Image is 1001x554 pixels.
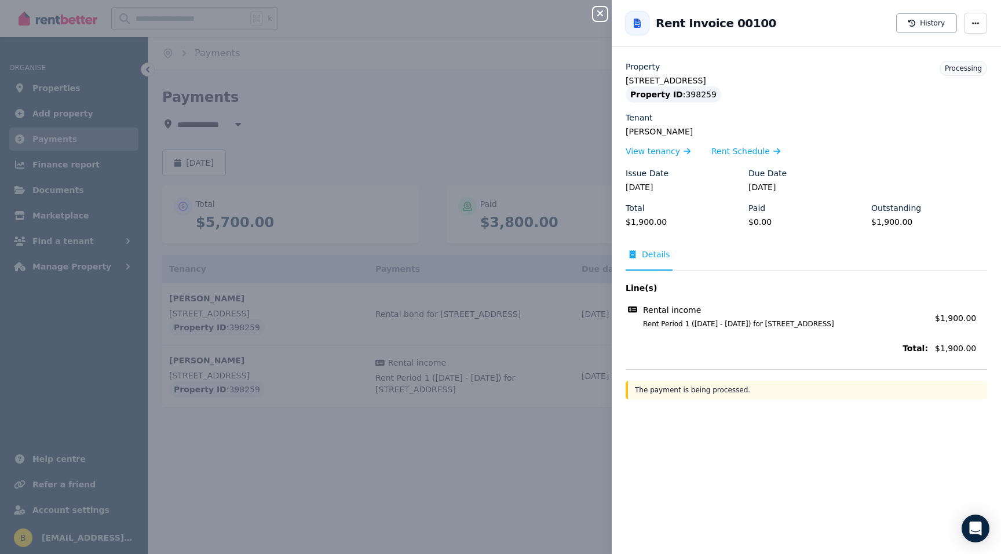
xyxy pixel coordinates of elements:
legend: [PERSON_NAME] [626,126,987,137]
nav: Tabs [626,249,987,271]
span: Processing [945,64,982,72]
span: Rent Period 1 ([DATE] - [DATE]) for [STREET_ADDRESS] [629,319,928,329]
legend: [DATE] [626,181,741,193]
label: Property [626,61,660,72]
h2: Rent Invoice 00100 [656,15,776,31]
a: View tenancy [626,145,691,157]
span: View tenancy [626,145,680,157]
button: History [896,13,957,33]
span: Rental income [643,304,701,316]
a: Rent Schedule [711,145,780,157]
span: Property ID [630,89,683,100]
div: The payment is being processed. [626,381,987,399]
label: Outstanding [871,202,921,214]
span: Total: [626,342,928,354]
label: Due Date [748,167,787,179]
legend: $1,900.00 [626,216,741,228]
span: $1,900.00 [935,342,987,354]
span: Line(s) [626,282,928,294]
span: Details [642,249,670,260]
legend: $0.00 [748,216,864,228]
legend: [STREET_ADDRESS] [626,75,987,86]
label: Tenant [626,112,653,123]
span: Rent Schedule [711,145,770,157]
label: Paid [748,202,765,214]
legend: [DATE] [748,181,864,193]
legend: $1,900.00 [871,216,987,228]
div: Open Intercom Messenger [962,515,989,542]
label: Total [626,202,645,214]
div: : 398259 [626,86,721,103]
span: $1,900.00 [935,314,976,323]
label: Issue Date [626,167,668,179]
